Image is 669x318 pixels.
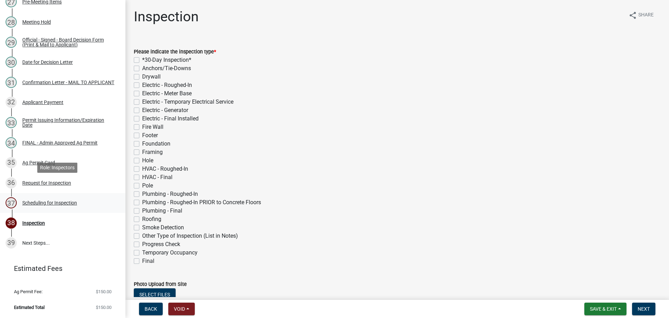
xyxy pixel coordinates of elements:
[6,261,114,275] a: Estimated Fees
[22,160,55,165] div: Ag Permit Card
[142,98,233,106] label: Electric - Temporary Electrical Service
[142,73,161,81] label: Drywall
[142,207,182,215] label: Plumbing - Final
[6,157,17,168] div: 35
[142,198,261,207] label: Plumbing - Roughed-In PRIOR to Concrete Floors
[168,303,195,315] button: Void
[584,303,626,315] button: Save & Exit
[96,305,111,310] span: $150.00
[14,289,43,294] span: Ag Permit Fee:
[142,223,184,232] label: Smoke Detection
[134,282,187,287] label: Photo Upload from Site
[6,97,17,108] div: 32
[142,123,163,131] label: Fire Wall
[6,197,17,208] div: 37
[142,56,191,64] label: *30-Day Inspection*
[22,80,114,85] div: Confirmation Letter - MAIL TO APPLICANT
[142,165,188,173] label: HVAC - Roughed-In
[142,64,191,73] label: Anchors/Tie-Downs
[638,306,650,312] span: Next
[139,303,163,315] button: Back
[142,249,198,257] label: Temporary Occupancy
[142,215,161,223] label: Roofing
[6,57,17,68] div: 30
[6,177,17,188] div: 36
[142,232,238,240] label: Other Type of Inspection (List in Notes)
[629,11,637,20] i: share
[22,140,98,145] div: FINAL - Admin Approved Ag Permit
[142,190,198,198] label: Plumbing - Roughed-In
[22,20,51,24] div: Meeting Hold
[142,131,158,140] label: Footer
[6,237,17,249] div: 39
[142,106,188,114] label: Electric - Generator
[22,221,45,225] div: Inspection
[142,240,180,249] label: Progress Check
[142,89,192,98] label: Electric - Meter Base
[6,117,17,128] div: 33
[142,114,199,123] label: Electric - Final Installed
[6,77,17,88] div: 31
[134,8,199,25] h1: Inspection
[22,200,77,205] div: Scheduling for Inspection
[22,180,71,185] div: Request for Inspection
[22,100,63,105] div: Applicant Payment
[142,81,192,89] label: Electric - Roughed-In
[142,182,153,190] label: Pole
[134,50,216,54] label: Please indicate the inspection type
[142,257,154,265] label: Final
[623,8,659,22] button: shareShare
[145,306,157,312] span: Back
[174,306,185,312] span: Void
[96,289,111,294] span: $150.00
[142,140,170,148] label: Foundation
[590,306,617,312] span: Save & Exit
[134,288,176,301] button: Select files
[142,173,172,182] label: HVAC - Final
[6,217,17,229] div: 38
[632,303,655,315] button: Next
[37,163,77,173] div: Role: Inspectors
[14,305,45,310] span: Estimated Total
[6,16,17,28] div: 28
[142,148,163,156] label: Framing
[22,60,73,65] div: Date for Decision Letter
[6,37,17,48] div: 29
[22,37,114,47] div: Official - Signed - Board Decision Form (Print & Mail to Applicant)
[6,137,17,148] div: 34
[638,11,654,20] span: Share
[142,156,153,165] label: Hole
[22,118,114,127] div: Permit Issuing Information/Expiration Date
